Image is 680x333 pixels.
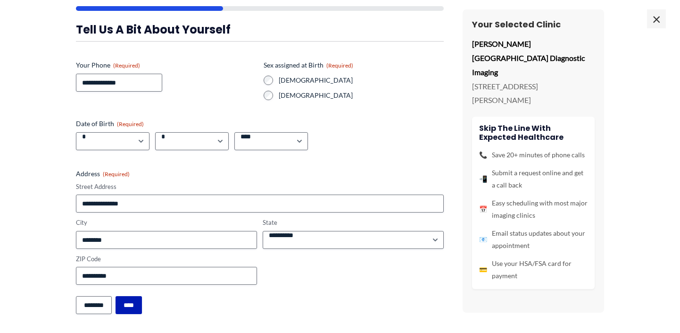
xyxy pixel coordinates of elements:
[472,79,595,107] p: [STREET_ADDRESS][PERSON_NAME]
[479,149,588,161] li: Save 20+ minutes of phone calls
[479,257,588,282] li: Use your HSA/FSA card for payment
[479,167,588,191] li: Submit a request online and get a call back
[326,62,353,69] span: (Required)
[76,22,444,37] h3: Tell us a bit about yourself
[479,124,588,142] h4: Skip the line with Expected Healthcare
[76,169,130,179] legend: Address
[279,76,444,85] label: [DEMOGRAPHIC_DATA]
[76,119,144,128] legend: Date of Birth
[479,173,487,185] span: 📲
[279,91,444,100] label: [DEMOGRAPHIC_DATA]
[479,203,487,215] span: 📅
[76,182,444,191] label: Street Address
[117,120,144,128] span: (Required)
[479,149,487,161] span: 📞
[113,62,140,69] span: (Required)
[472,19,595,30] h3: Your Selected Clinic
[647,9,666,28] span: ×
[479,233,487,246] span: 📧
[76,218,257,227] label: City
[263,218,444,227] label: State
[472,37,595,79] p: [PERSON_NAME][GEOGRAPHIC_DATA] Diagnostic Imaging
[479,227,588,252] li: Email status updates about your appointment
[76,255,257,264] label: ZIP Code
[479,197,588,222] li: Easy scheduling with most major imaging clinics
[479,264,487,276] span: 💳
[264,60,353,70] legend: Sex assigned at Birth
[76,60,256,70] label: Your Phone
[103,171,130,178] span: (Required)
